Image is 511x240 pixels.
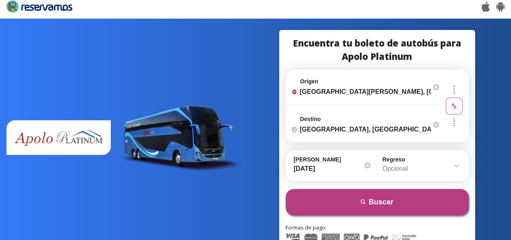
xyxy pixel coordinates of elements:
img: App Store [482,2,490,12]
button: Buscar [286,189,469,215]
label: Regreso [383,156,461,163]
label: [PERSON_NAME] [294,156,372,163]
label: Origen [300,78,318,85]
h1: Encuentra tu boleto de autobús para Apolo Platinum [286,36,469,63]
img: bus apolo platinum [6,101,241,176]
input: Buscar Destino [288,119,431,140]
input: Opcional [383,159,461,179]
input: Buscar Origen [288,82,431,102]
label: Destino [300,116,321,122]
img: Reservamos [6,0,72,13]
p: Formas de pago: [286,224,469,232]
input: Elegir Fecha [294,159,372,179]
img: Play Store [496,2,505,12]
